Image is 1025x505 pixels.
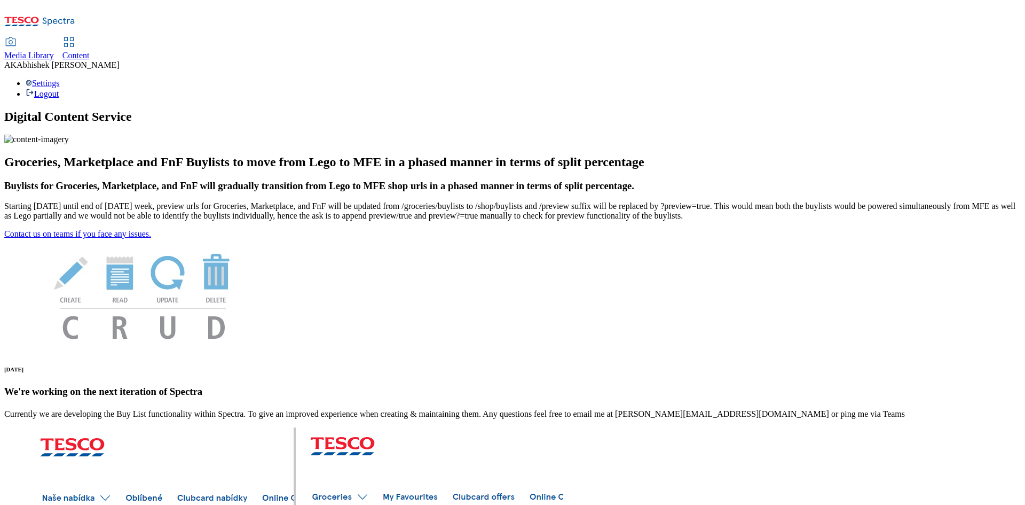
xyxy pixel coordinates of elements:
[4,409,1021,419] p: Currently we are developing the Buy List functionality within Spectra. To give an improved experi...
[4,386,1021,398] h3: We're working on the next iteration of Spectra
[17,60,119,69] span: Abhishek [PERSON_NAME]
[4,155,1021,169] h2: Groceries, Marketplace and FnF Buylists to move from Lego to MFE in a phased manner in terms of s...
[4,38,54,60] a: Media Library
[4,51,54,60] span: Media Library
[4,201,1021,221] p: Starting [DATE] until end of [DATE] week, preview urls for Groceries, Marketplace, and FnF will b...
[4,229,151,238] a: Contact us on teams if you face any issues.
[62,51,90,60] span: Content
[4,366,1021,372] h6: [DATE]
[62,38,90,60] a: Content
[26,79,60,88] a: Settings
[4,135,69,144] img: content-imagery
[26,89,59,98] a: Logout
[4,60,17,69] span: AK
[4,110,1021,124] h1: Digital Content Service
[4,239,282,351] img: News Image
[4,180,1021,192] h3: Buylists for Groceries, Marketplace, and FnF will gradually transition from Lego to MFE shop urls...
